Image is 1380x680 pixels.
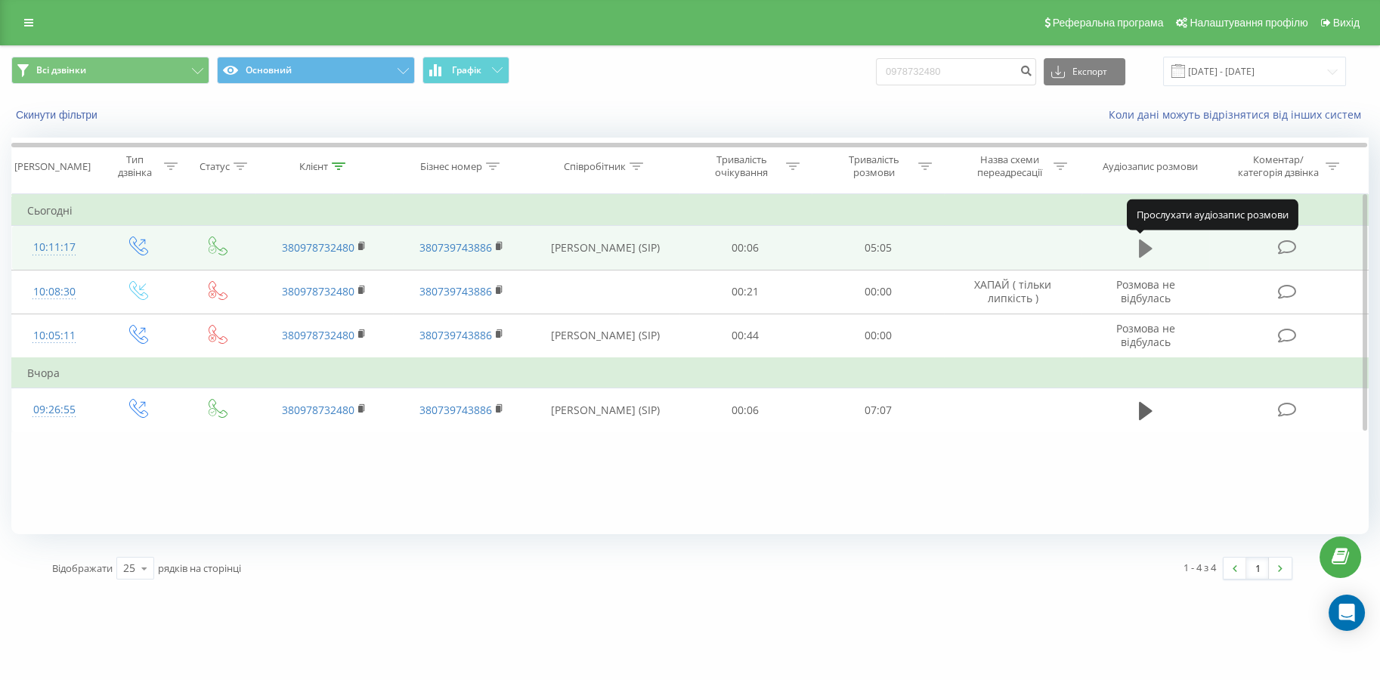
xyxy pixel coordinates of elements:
a: 380978732480 [282,284,354,298]
a: 380739743886 [419,328,492,342]
div: Тривалість очікування [701,153,782,179]
td: 00:44 [679,314,812,358]
input: Пошук за номером [876,58,1036,85]
td: ХАПАЙ ( тільки липкість ) [944,270,1081,314]
div: 10:05:11 [27,321,82,351]
td: [PERSON_NAME] (SIP) [531,388,679,432]
div: Співробітник [564,160,626,173]
div: Бізнес номер [420,160,482,173]
td: [PERSON_NAME] (SIP) [531,226,679,270]
td: 07:07 [812,388,944,432]
div: 09:26:55 [27,395,82,425]
div: Прослухати аудіозапис розмови [1127,199,1298,230]
span: Розмова не відбулась [1116,277,1175,305]
a: 380739743886 [419,284,492,298]
a: 380739743886 [419,240,492,255]
span: Всі дзвінки [36,64,86,76]
td: 00:06 [679,226,812,270]
span: Реферальна програма [1053,17,1164,29]
div: 1 - 4 з 4 [1184,560,1216,575]
div: Коментар/категорія дзвінка [1233,153,1322,179]
a: 1 [1246,558,1269,579]
td: Вчора [12,358,1369,388]
span: рядків на сторінці [158,561,241,575]
div: Open Intercom Messenger [1329,595,1365,631]
td: [PERSON_NAME] (SIP) [531,314,679,358]
div: 25 [123,561,135,576]
td: 00:00 [812,314,944,358]
button: Експорт [1044,58,1125,85]
div: [PERSON_NAME] [14,160,91,173]
span: Налаштування профілю [1190,17,1307,29]
a: Коли дані можуть відрізнятися вiд інших систем [1109,107,1369,122]
span: Розмова не відбулась [1116,321,1175,349]
span: Вихід [1333,17,1360,29]
button: Графік [422,57,509,84]
a: 380978732480 [282,240,354,255]
div: Назва схеми переадресації [969,153,1050,179]
td: 00:00 [812,270,944,314]
div: Аудіозапис розмови [1103,160,1198,173]
button: Всі дзвінки [11,57,209,84]
div: Клієнт [299,160,328,173]
div: 10:11:17 [27,233,82,262]
button: Скинути фільтри [11,108,105,122]
a: 380978732480 [282,328,354,342]
div: Статус [200,160,230,173]
td: 00:06 [679,388,812,432]
span: Графік [452,65,481,76]
button: Основний [217,57,415,84]
div: Тривалість розмови [834,153,914,179]
a: 380739743886 [419,403,492,417]
td: 00:21 [679,270,812,314]
div: 10:08:30 [27,277,82,307]
td: Сьогодні [12,196,1369,226]
td: 05:05 [812,226,944,270]
div: Тип дзвінка [110,153,159,179]
a: 380978732480 [282,403,354,417]
span: Відображати [52,561,113,575]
